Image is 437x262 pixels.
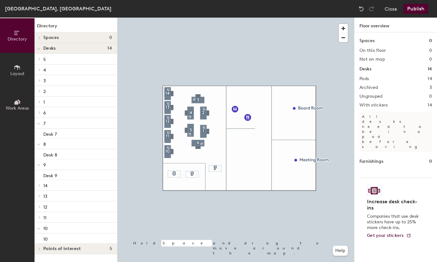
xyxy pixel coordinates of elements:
p: Desk 7 [43,130,57,137]
span: 4 [43,68,46,73]
h4: Increase desk check-ins [367,199,421,211]
h2: 3 [429,85,432,90]
h2: With stickers [359,103,388,108]
span: 8 [43,142,46,147]
span: Points of interest [43,246,81,251]
h2: 14 [428,76,432,81]
span: Get your stickers [367,233,404,238]
span: Spaces [43,35,59,40]
span: 11 [43,215,46,221]
span: 6 [43,110,46,116]
span: 7 [43,121,46,126]
img: Undo [358,6,364,12]
a: Get your stickers [367,233,411,238]
button: Close [385,4,397,14]
h2: 14 [428,103,432,108]
h2: Pods [359,76,369,81]
h2: 0 [429,94,432,99]
h2: 0 [429,48,432,53]
span: 5 [43,57,46,62]
h1: 14 [428,66,432,73]
h1: 0 [429,158,432,165]
span: 9 [43,162,46,168]
span: 0 [109,35,112,40]
h1: Spaces [359,37,375,44]
h2: On this floor [359,48,386,53]
span: Layout [10,71,24,76]
span: 14 [107,46,112,51]
h1: Floor overview [354,18,437,32]
h2: 0 [429,57,432,62]
span: 13 [43,194,47,199]
span: 5 [110,246,112,251]
h2: Archived [359,85,378,90]
span: 3 [43,78,46,84]
h1: 0 [429,37,432,44]
span: 10 [43,226,48,231]
img: Sticker logo [367,185,381,196]
button: Publish [403,4,428,14]
span: Work Areas [6,106,29,111]
button: Help [333,246,348,256]
img: Redo [368,6,375,12]
span: Desks [43,46,56,51]
span: Directory [8,36,27,42]
h2: Not on map [359,57,385,62]
p: Desk 8 [43,150,57,158]
span: 2 [43,89,46,94]
h1: Directory [35,23,117,32]
p: Desk 9 [43,171,57,178]
div: [GEOGRAPHIC_DATA], [GEOGRAPHIC_DATA] [5,5,111,13]
span: 12 [43,205,47,210]
span: 14 [43,183,47,188]
span: 1 [43,100,45,105]
h1: Furnishings [359,158,383,165]
h2: Ungrouped [359,94,383,99]
h1: Desks [359,66,371,73]
p: 10 [43,235,48,242]
p: All desks need to be in a pod before saving [359,112,432,152]
p: Companies that use desk stickers have up to 25% more check-ins. [367,214,421,231]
